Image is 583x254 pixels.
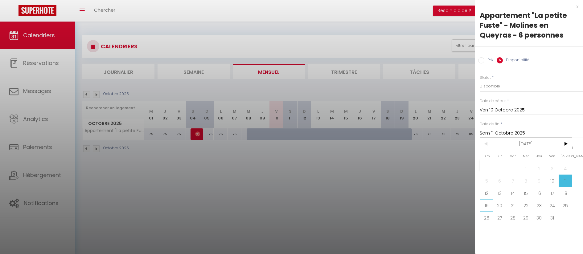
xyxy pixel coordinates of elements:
[480,187,493,199] span: 12
[532,212,546,224] span: 30
[480,212,493,224] span: 26
[559,175,572,187] span: 11
[546,199,559,212] span: 24
[506,150,519,162] span: Mar
[493,138,559,150] span: [DATE]
[506,212,519,224] span: 28
[493,187,507,199] span: 13
[493,199,507,212] span: 20
[532,187,546,199] span: 16
[480,150,493,162] span: Dim
[546,162,559,175] span: 3
[519,199,533,212] span: 22
[532,150,546,162] span: Jeu
[519,212,533,224] span: 29
[519,175,533,187] span: 8
[532,175,546,187] span: 9
[480,75,491,81] label: Statut
[493,212,507,224] span: 27
[546,212,559,224] span: 31
[546,175,559,187] span: 10
[559,187,572,199] span: 18
[559,199,572,212] span: 25
[480,121,499,127] label: Date de fin
[493,150,507,162] span: Lun
[546,150,559,162] span: Ven
[532,162,546,175] span: 2
[559,150,572,162] span: [PERSON_NAME]
[480,175,493,187] span: 5
[546,187,559,199] span: 17
[519,150,533,162] span: Mer
[506,199,519,212] span: 21
[559,162,572,175] span: 4
[506,187,519,199] span: 14
[559,138,572,150] span: >
[480,138,493,150] span: <
[484,57,494,64] label: Prix
[532,199,546,212] span: 23
[480,98,506,104] label: Date de début
[519,162,533,175] span: 1
[503,57,529,64] label: Disponibilité
[480,199,493,212] span: 19
[506,175,519,187] span: 7
[493,175,507,187] span: 6
[519,187,533,199] span: 15
[475,3,578,10] div: x
[480,10,578,40] div: Appartement "La petite Fuste" - Molines en Queyras - 6 personnes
